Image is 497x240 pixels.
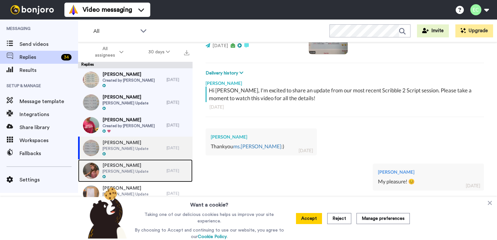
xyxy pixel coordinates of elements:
[78,137,193,159] a: [PERSON_NAME][PERSON_NAME] Update[DATE]
[102,117,155,123] span: [PERSON_NAME]
[167,191,189,196] div: [DATE]
[78,114,193,137] a: [PERSON_NAME]Created by [PERSON_NAME][DATE]
[102,78,155,83] span: Created by [PERSON_NAME]
[102,140,148,146] span: [PERSON_NAME]
[102,162,148,169] span: [PERSON_NAME]
[212,44,228,48] span: [DATE]
[78,159,193,182] a: [PERSON_NAME][PERSON_NAME] Update[DATE]
[78,62,193,68] div: Replies
[417,24,449,37] button: Invite
[378,169,479,175] div: [PERSON_NAME]
[206,70,245,77] button: Delivery history
[83,5,132,14] span: Video messaging
[68,5,79,15] img: vm-color.svg
[167,100,189,105] div: [DATE]
[102,71,155,78] span: [PERSON_NAME]
[167,145,189,151] div: [DATE]
[79,43,136,61] button: All assignees
[83,140,99,156] img: 9228eeb5-4cf8-4a75-b33b-83641acc0cdb-thumb.jpg
[102,169,148,174] span: [PERSON_NAME] Update
[206,77,484,87] div: [PERSON_NAME]
[102,100,148,106] span: [PERSON_NAME] Update
[182,47,191,57] button: Export all results that match these filters now.
[20,53,59,61] span: Replies
[82,187,130,239] img: bear-with-cookie.png
[102,94,148,100] span: [PERSON_NAME]
[20,150,78,157] span: Fallbacks
[20,40,78,48] span: Send videos
[20,137,78,144] span: Workspaces
[102,146,148,151] span: [PERSON_NAME] Update
[136,46,182,58] button: 30 days
[356,213,410,224] button: Manage preferences
[78,182,193,205] a: [PERSON_NAME][PERSON_NAME] Update[DATE]
[133,211,286,224] p: Taking one of our delicious cookies helps us improve your site experience.
[83,94,99,111] img: ba5cf81e-063d-4b87-8ce9-910aa0512612-thumb.jpg
[184,50,189,55] img: export.svg
[83,72,99,88] img: 622b67f2-90c2-428c-b242-b4fcd29232b5-thumb.jpg
[83,185,99,202] img: 4e3ef941-4eb8-4a05-8c95-c3504a0ed557-thumb.jpg
[61,54,72,60] div: 34
[167,77,189,82] div: [DATE]
[83,117,99,133] img: acbaa3c0-3e24-42d7-8424-e80d78eed008-thumb.jpg
[78,68,193,91] a: [PERSON_NAME]Created by [PERSON_NAME][DATE]
[198,234,227,239] a: Cookie Policy
[92,46,118,59] span: All assignees
[133,227,286,240] p: By choosing to Accept and continuing to use our website, you agree to our .
[20,111,78,118] span: Integrations
[20,98,78,105] span: Message template
[378,178,479,185] div: My pleasure! 😊
[167,168,189,173] div: [DATE]
[20,124,78,131] span: Share library
[20,66,78,74] span: Results
[296,213,322,224] button: Accept
[167,123,189,128] div: [DATE]
[209,87,482,102] div: Hi [PERSON_NAME], I'm excited to share an update from our most recent Scribble 2 Script session. ...
[83,163,99,179] img: 95c3e2bc-19d3-48f2-bb30-2de271392c69-thumb.jpg
[233,143,281,149] a: ms.[PERSON_NAME]
[190,197,228,209] h3: Want a cookie?
[455,24,493,37] button: Upgrade
[211,143,312,150] div: Thankyou :)
[209,104,480,110] div: [DATE]
[102,123,155,128] span: Created by [PERSON_NAME]
[78,91,193,114] a: [PERSON_NAME][PERSON_NAME] Update[DATE]
[102,185,148,192] span: [PERSON_NAME]
[327,213,351,224] button: Reject
[299,147,313,154] div: [DATE]
[20,176,78,184] span: Settings
[211,134,312,140] div: [PERSON_NAME]
[93,27,137,35] span: All
[466,182,480,189] div: [DATE]
[8,5,57,14] img: bj-logo-header-white.svg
